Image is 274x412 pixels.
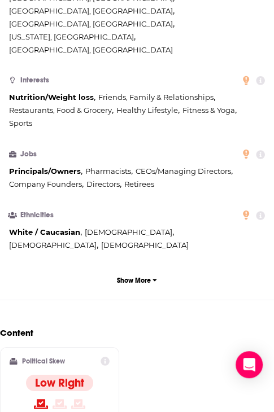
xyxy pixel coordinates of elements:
[9,32,134,41] span: [US_STATE], [GEOGRAPHIC_DATA]
[85,165,133,178] span: ,
[9,19,173,28] span: [GEOGRAPHIC_DATA], [GEOGRAPHIC_DATA]
[9,119,32,128] span: Sports
[9,226,82,239] span: ,
[9,104,114,117] span: ,
[9,77,75,84] h3: Interests
[9,91,95,104] span: ,
[85,227,172,236] span: [DEMOGRAPHIC_DATA]
[85,226,174,239] span: ,
[9,93,94,102] span: Nutrition/Weight loss
[116,104,180,117] span: ,
[116,106,178,115] span: Healthy Lifestyle
[9,212,75,219] h3: Ethnicities
[9,165,82,178] span: ,
[9,5,175,17] span: ,
[35,376,84,390] h4: Low Right
[124,179,154,189] span: Retirees
[136,166,231,176] span: CEOs/Managing Directors
[182,104,237,117] span: ,
[9,240,97,249] span: [DEMOGRAPHIC_DATA]
[9,178,84,191] span: ,
[9,6,173,15] span: [GEOGRAPHIC_DATA], [GEOGRAPHIC_DATA]
[9,270,265,291] button: Show More
[9,30,136,43] span: ,
[136,165,233,178] span: ,
[9,166,81,176] span: Principals/Owners
[85,166,131,176] span: Pharmacists
[98,93,214,102] span: Friends, Family & Relationships
[9,227,80,236] span: White / Caucasian
[117,277,151,284] p: Show More
[86,178,121,191] span: ,
[9,151,75,158] h3: Jobs
[9,17,175,30] span: ,
[9,45,173,54] span: [GEOGRAPHIC_DATA], [GEOGRAPHIC_DATA]
[98,91,215,104] span: ,
[9,179,82,189] span: Company Founders
[182,106,235,115] span: Fitness & Yoga
[101,240,189,249] span: [DEMOGRAPHIC_DATA]
[9,239,98,252] span: ,
[236,351,263,378] div: Open Intercom Messenger
[86,179,120,189] span: Directors
[9,106,112,115] span: Restaurants, Food & Grocery
[22,357,65,365] h2: Political Skew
